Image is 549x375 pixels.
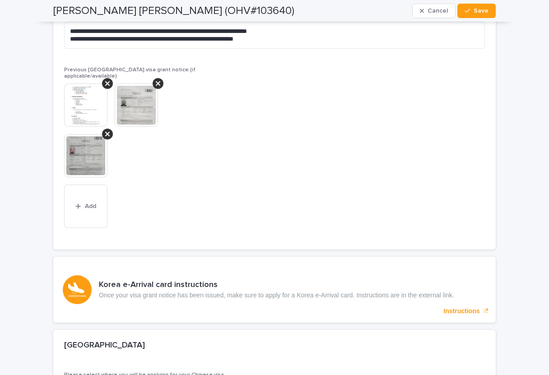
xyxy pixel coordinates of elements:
[85,203,96,209] span: Add
[412,4,456,18] button: Cancel
[64,341,145,351] h2: [GEOGRAPHIC_DATA]
[428,8,448,14] span: Cancel
[64,67,195,79] span: Previous [GEOGRAPHIC_DATA] visa grant notice (if applicable/available)
[443,307,479,315] p: Instructions
[474,8,489,14] span: Save
[99,280,454,290] h3: Korea e-Arrival card instructions
[64,185,107,228] button: Add
[53,5,294,18] h2: [PERSON_NAME] [PERSON_NAME] (OHV#103640)
[457,4,496,18] button: Save
[99,292,454,299] p: Once your visa grant notice has been issued, make sure to apply for a Korea e-Arrival card. Instr...
[53,257,496,323] a: Instructions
